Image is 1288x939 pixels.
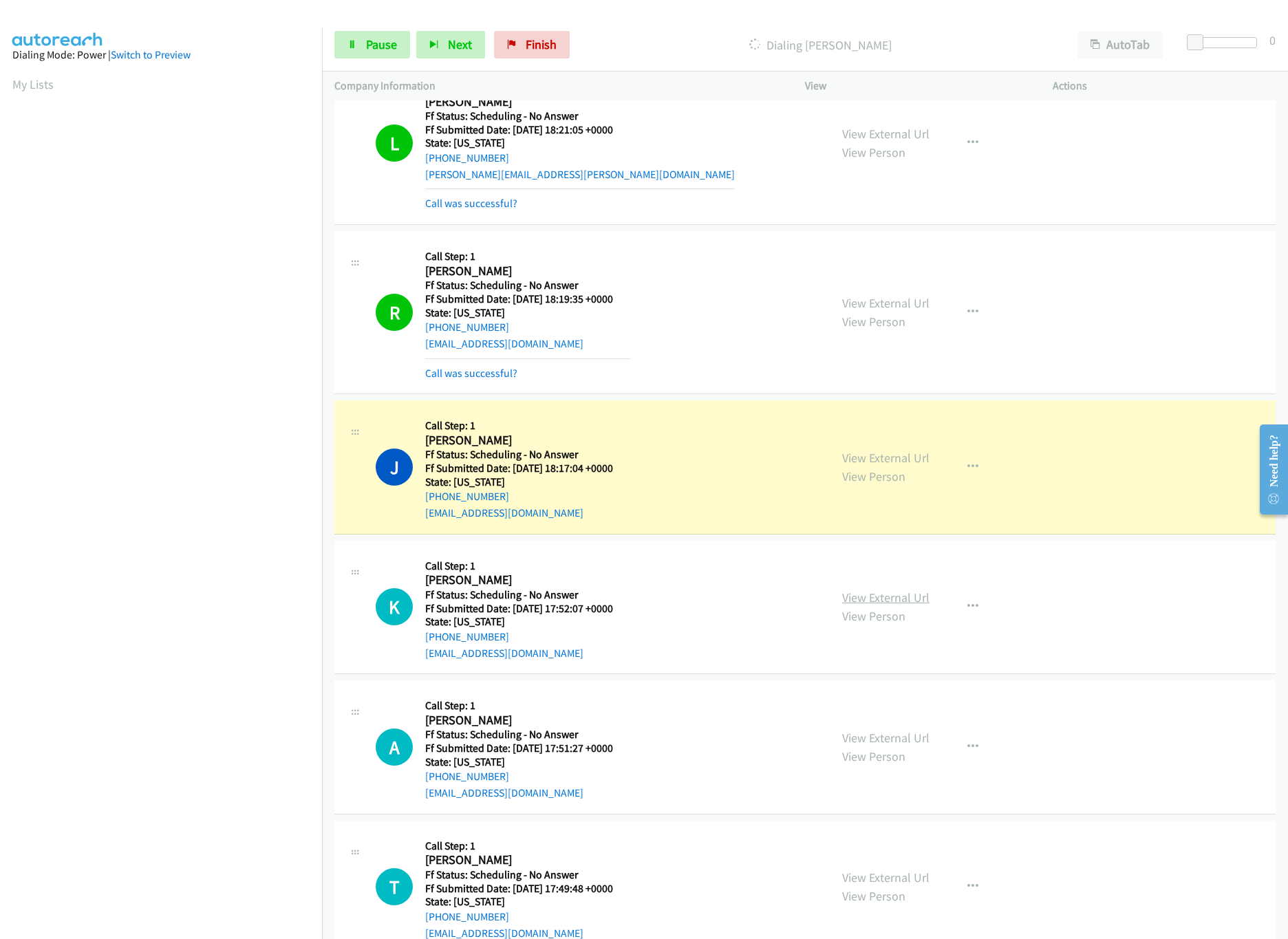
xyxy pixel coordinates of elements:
[425,602,630,616] h5: Ff Submitted Date: [DATE] 17:52:07 +0000
[842,450,930,466] a: View External Url
[425,868,630,882] h5: Ff Status: Scheduling - No Answer
[425,852,630,868] h2: [PERSON_NAME]
[842,295,930,311] a: View External Url
[842,870,930,885] a: View External Url
[842,748,905,764] a: View Person
[376,868,413,905] div: The call is yet to be attempted
[1077,31,1163,58] button: AutoTab
[425,588,630,602] h5: Ff Status: Scheduling - No Answer
[425,448,630,462] h5: Ff Status: Scheduling - No Answer
[425,506,583,519] a: [EMAIL_ADDRESS][DOMAIN_NAME]
[376,728,413,766] h1: A
[366,36,397,52] span: Pause
[425,321,509,334] a: [PHONE_NUMBER]
[425,490,509,503] a: [PHONE_NUMBER]
[376,449,413,486] h1: J
[448,36,472,52] span: Next
[425,419,630,433] h5: Call Step: 1
[842,144,905,160] a: View Person
[1194,37,1257,48] div: Delay between calls (in seconds)
[425,123,735,137] h5: Ff Submitted Date: [DATE] 18:21:05 +0000
[425,713,630,728] h2: [PERSON_NAME]
[1269,31,1276,50] div: 0
[842,126,930,142] a: View External Url
[376,294,413,331] h1: R
[425,197,517,210] a: Call was successful?
[425,615,630,629] h5: State: [US_STATE]
[425,699,630,713] h5: Call Step: 1
[526,36,557,52] span: Finish
[12,76,54,92] a: My Lists
[111,48,191,61] a: Switch to Preview
[842,888,905,904] a: View Person
[842,590,930,605] a: View External Url
[425,367,517,380] a: Call was successful?
[425,559,630,573] h5: Call Step: 1
[425,882,630,896] h5: Ff Submitted Date: [DATE] 17:49:48 +0000
[376,728,413,766] div: The call is yet to be attempted
[334,78,780,94] p: Company Information
[425,755,630,769] h5: State: [US_STATE]
[425,136,735,150] h5: State: [US_STATE]
[334,31,410,58] a: Pause
[376,588,413,625] h1: K
[425,337,583,350] a: [EMAIL_ADDRESS][DOMAIN_NAME]
[425,786,583,799] a: [EMAIL_ADDRESS][DOMAIN_NAME]
[425,151,509,164] a: [PHONE_NUMBER]
[425,572,630,588] h2: [PERSON_NAME]
[425,475,630,489] h5: State: [US_STATE]
[425,839,630,853] h5: Call Step: 1
[842,314,905,330] a: View Person
[12,47,310,63] div: Dialing Mode: Power |
[588,36,1053,54] p: Dialing [PERSON_NAME]
[425,728,630,742] h5: Ff Status: Scheduling - No Answer
[425,647,583,660] a: [EMAIL_ADDRESS][DOMAIN_NAME]
[425,910,509,923] a: [PHONE_NUMBER]
[376,868,413,905] h1: T
[425,462,630,475] h5: Ff Submitted Date: [DATE] 18:17:04 +0000
[1249,415,1288,524] iframe: Resource Center
[425,895,630,909] h5: State: [US_STATE]
[1053,78,1276,94] p: Actions
[425,433,630,449] h2: [PERSON_NAME]
[494,31,570,58] a: Finish
[425,279,630,292] h5: Ff Status: Scheduling - No Answer
[842,468,905,484] a: View Person
[425,109,735,123] h5: Ff Status: Scheduling - No Answer
[425,742,630,755] h5: Ff Submitted Date: [DATE] 17:51:27 +0000
[805,78,1028,94] p: View
[425,94,630,110] h2: [PERSON_NAME]
[842,730,930,746] a: View External Url
[12,106,322,759] iframe: Dialpad
[842,608,905,624] a: View Person
[425,770,509,783] a: [PHONE_NUMBER]
[425,292,630,306] h5: Ff Submitted Date: [DATE] 18:19:35 +0000
[425,168,735,181] a: [PERSON_NAME][EMAIL_ADDRESS][PERSON_NAME][DOMAIN_NAME]
[416,31,485,58] button: Next
[425,306,630,320] h5: State: [US_STATE]
[425,250,630,263] h5: Call Step: 1
[425,263,630,279] h2: [PERSON_NAME]
[376,588,413,625] div: The call is yet to be attempted
[376,125,413,162] h1: L
[425,630,509,643] a: [PHONE_NUMBER]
